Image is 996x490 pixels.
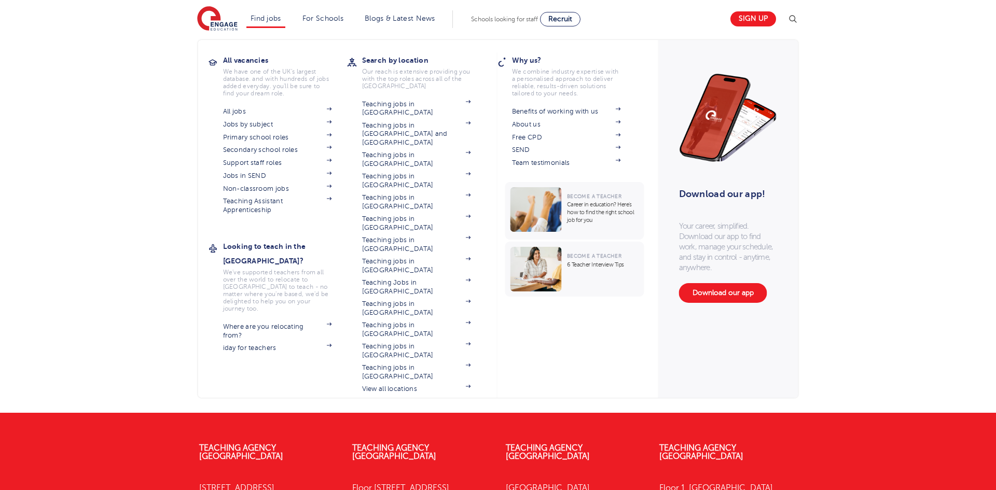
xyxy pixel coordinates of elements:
[362,53,487,67] h3: Search by location
[362,172,471,189] a: Teaching jobs in [GEOGRAPHIC_DATA]
[365,15,435,22] a: Blogs & Latest News
[512,53,637,67] h3: Why us?
[352,443,436,461] a: Teaching Agency [GEOGRAPHIC_DATA]
[512,159,621,167] a: Team testimonials
[505,182,647,240] a: Become a TeacherCareer in education? Here’s how to find the right school job for you
[362,321,471,338] a: Teaching jobs in [GEOGRAPHIC_DATA]
[362,236,471,253] a: Teaching jobs in [GEOGRAPHIC_DATA]
[223,323,332,340] a: Where are you relocating from?
[512,53,637,97] a: Why us?We combine industry expertise with a personalised approach to deliver reliable, results-dr...
[512,107,621,116] a: Benefits of working with us
[199,443,283,461] a: Teaching Agency [GEOGRAPHIC_DATA]
[223,197,332,214] a: Teaching Assistant Apprenticeship
[223,159,332,167] a: Support staff roles
[223,68,332,97] p: We have one of the UK's largest database. and with hundreds of jobs added everyday. you'll be sur...
[659,443,743,461] a: Teaching Agency [GEOGRAPHIC_DATA]
[679,221,778,273] p: Your career, simplified. Download our app to find work, manage your schedule, and stay in control...
[471,16,538,23] span: Schools looking for staff
[505,242,647,297] a: Become a Teacher6 Teacher Interview Tips
[540,12,580,26] a: Recruit
[223,107,332,116] a: All jobs
[362,300,471,317] a: Teaching jobs in [GEOGRAPHIC_DATA]
[548,15,572,23] span: Recruit
[362,342,471,359] a: Teaching jobs in [GEOGRAPHIC_DATA]
[197,6,238,32] img: Engage Education
[512,120,621,129] a: About us
[730,11,776,26] a: Sign up
[512,133,621,142] a: Free CPD
[223,185,332,193] a: Non-classroom jobs
[223,120,332,129] a: Jobs by subject
[223,239,348,312] a: Looking to teach in the [GEOGRAPHIC_DATA]?We've supported teachers from all over the world to rel...
[679,183,773,205] h3: Download our app!
[567,261,639,269] p: 6 Teacher Interview Tips
[567,201,639,224] p: Career in education? Here’s how to find the right school job for you
[362,121,471,147] a: Teaching jobs in [GEOGRAPHIC_DATA] and [GEOGRAPHIC_DATA]
[362,193,471,211] a: Teaching jobs in [GEOGRAPHIC_DATA]
[223,172,332,180] a: Jobs in SEND
[223,269,332,312] p: We've supported teachers from all over the world to relocate to [GEOGRAPHIC_DATA] to teach - no m...
[512,146,621,154] a: SEND
[512,68,621,97] p: We combine industry expertise with a personalised approach to deliver reliable, results-driven so...
[362,257,471,274] a: Teaching jobs in [GEOGRAPHIC_DATA]
[362,278,471,296] a: Teaching Jobs in [GEOGRAPHIC_DATA]
[362,100,471,117] a: Teaching jobs in [GEOGRAPHIC_DATA]
[362,363,471,381] a: Teaching jobs in [GEOGRAPHIC_DATA]
[223,133,332,142] a: Primary school roles
[223,146,332,154] a: Secondary school roles
[679,283,767,303] a: Download our app
[362,385,471,393] a: View all locations
[223,53,348,67] h3: All vacancies
[223,344,332,352] a: iday for teachers
[362,68,471,90] p: Our reach is extensive providing you with the top roles across all of the [GEOGRAPHIC_DATA]
[302,15,343,22] a: For Schools
[223,53,348,97] a: All vacanciesWe have one of the UK's largest database. and with hundreds of jobs added everyday. ...
[567,253,621,259] span: Become a Teacher
[506,443,590,461] a: Teaching Agency [GEOGRAPHIC_DATA]
[251,15,281,22] a: Find jobs
[567,193,621,199] span: Become a Teacher
[362,215,471,232] a: Teaching jobs in [GEOGRAPHIC_DATA]
[362,53,487,90] a: Search by locationOur reach is extensive providing you with the top roles across all of the [GEOG...
[223,239,348,268] h3: Looking to teach in the [GEOGRAPHIC_DATA]?
[362,151,471,168] a: Teaching jobs in [GEOGRAPHIC_DATA]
